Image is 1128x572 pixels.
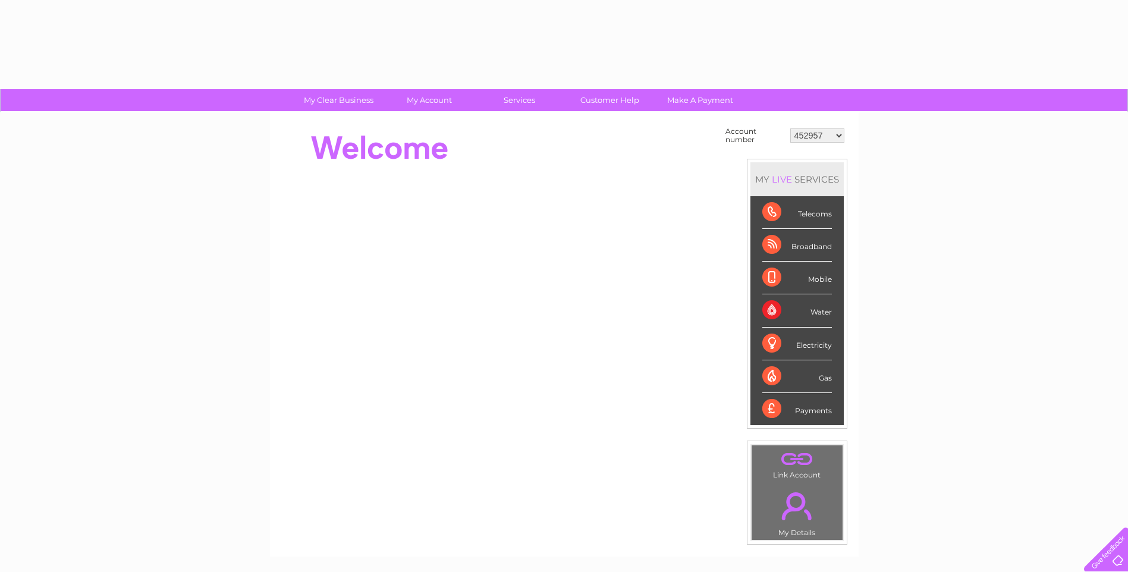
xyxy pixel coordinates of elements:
div: Broadband [762,229,832,262]
div: LIVE [769,174,794,185]
div: Gas [762,360,832,393]
a: My Clear Business [290,89,388,111]
a: Customer Help [561,89,659,111]
td: Account number [722,124,787,147]
div: Payments [762,393,832,425]
div: Mobile [762,262,832,294]
a: . [755,448,840,469]
div: Water [762,294,832,327]
div: Electricity [762,328,832,360]
a: Services [470,89,568,111]
a: My Account [380,89,478,111]
a: Make A Payment [651,89,749,111]
td: My Details [751,482,843,540]
div: MY SERVICES [750,162,844,196]
td: Link Account [751,445,843,482]
div: Telecoms [762,196,832,229]
a: . [755,485,840,527]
